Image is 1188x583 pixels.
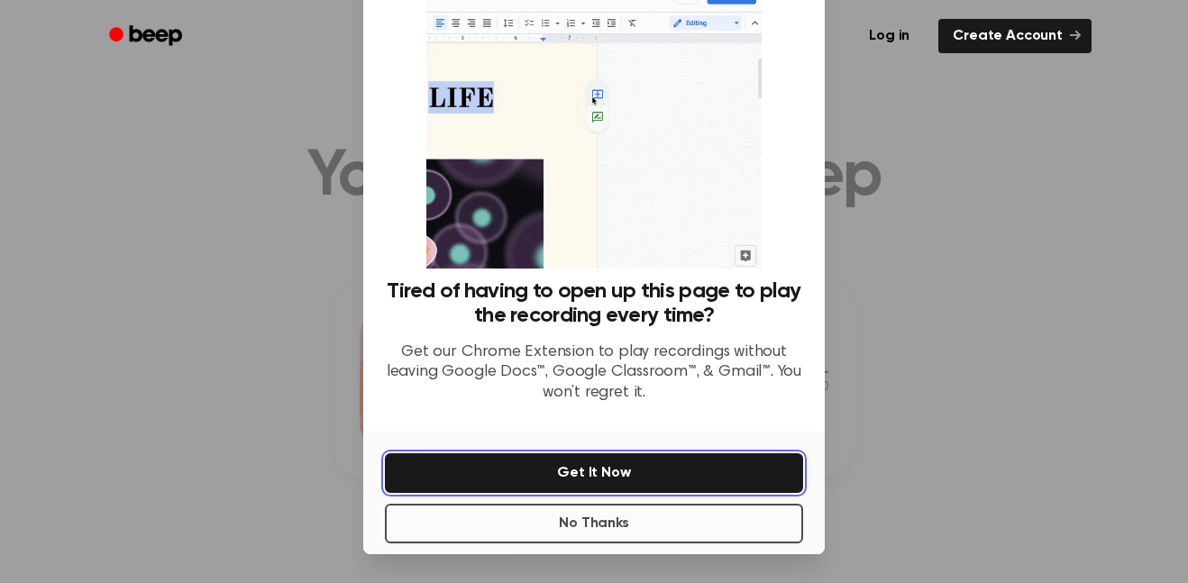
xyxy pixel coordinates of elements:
[851,15,928,57] a: Log in
[385,504,803,543] button: No Thanks
[385,279,803,328] h3: Tired of having to open up this page to play the recording every time?
[938,19,1092,53] a: Create Account
[385,453,803,493] button: Get It Now
[385,342,803,404] p: Get our Chrome Extension to play recordings without leaving Google Docs™, Google Classroom™, & Gm...
[96,19,198,54] a: Beep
